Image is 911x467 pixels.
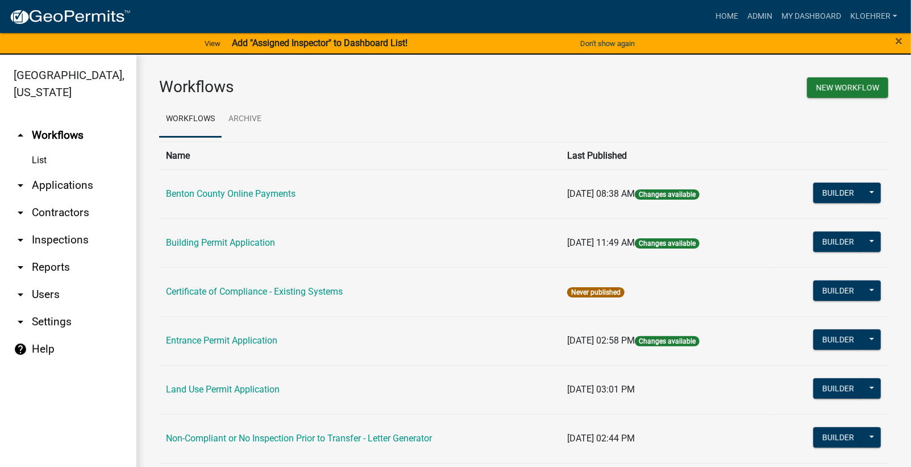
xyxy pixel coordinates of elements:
button: New Workflow [807,77,888,98]
strong: Add "Assigned Inspector" to Dashboard List! [232,38,407,48]
span: Never published [567,287,625,297]
i: arrow_drop_up [14,129,27,142]
span: Changes available [635,189,700,200]
button: Builder [813,183,863,203]
a: kloehrer [846,6,902,27]
span: [DATE] 02:44 PM [567,433,635,444]
button: Close [895,34,902,48]
span: Changes available [635,238,700,249]
button: Builder [813,280,863,301]
h3: Workflows [159,77,515,97]
button: Builder [813,232,863,252]
span: [DATE] 08:38 AM [567,188,635,199]
a: Benton County Online Payments [166,188,296,199]
th: Last Published [560,142,770,170]
i: arrow_drop_down [14,233,27,247]
button: Builder [813,378,863,399]
a: Non-Compliant or No Inspection Prior to Transfer - Letter Generator [166,433,432,444]
a: My Dashboard [777,6,846,27]
a: Land Use Permit Application [166,384,280,395]
button: Builder [813,427,863,448]
button: Builder [813,329,863,350]
span: [DATE] 02:58 PM [567,335,635,346]
i: arrow_drop_down [14,315,27,329]
i: arrow_drop_down [14,206,27,220]
a: Workflows [159,101,222,138]
th: Name [159,142,560,170]
a: Archive [222,101,268,138]
i: arrow_drop_down [14,288,27,301]
span: × [895,33,902,49]
span: [DATE] 03:01 PM [567,384,635,395]
i: arrow_drop_down [14,179,27,192]
i: arrow_drop_down [14,261,27,274]
a: Building Permit Application [166,237,275,248]
button: Don't show again [576,34,639,53]
a: Admin [743,6,777,27]
span: Changes available [635,336,700,346]
a: View [200,34,225,53]
a: Certificate of Compliance - Existing Systems [166,286,343,297]
i: help [14,342,27,356]
a: Home [711,6,743,27]
a: Entrance Permit Application [166,335,277,346]
span: [DATE] 11:49 AM [567,237,635,248]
